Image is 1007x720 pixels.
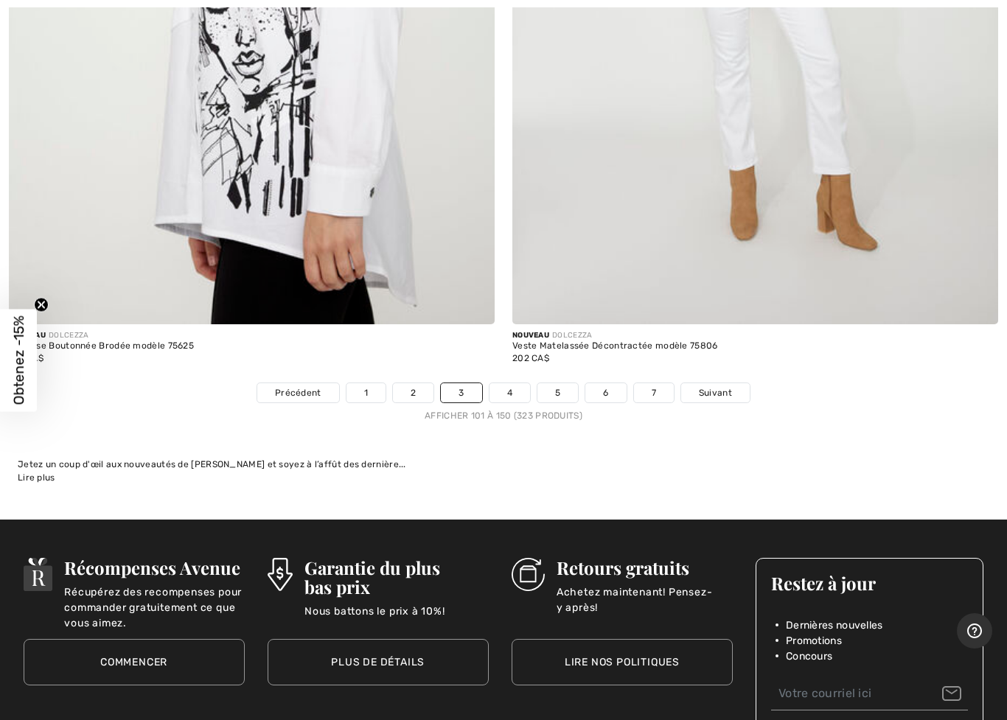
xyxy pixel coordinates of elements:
span: Précédent [275,386,321,399]
a: Précédent [257,383,339,402]
input: Votre courriel ici [771,677,969,710]
span: Promotions [786,633,842,649]
img: Récompenses Avenue [24,558,53,591]
h3: Récompenses Avenue [64,558,244,577]
a: Commencer [24,639,245,685]
p: Nous battons le prix à 10%! [304,604,489,633]
p: Récupérez des recompenses pour commander gratuitement ce que vous aimez. [64,584,244,614]
a: 3 [441,383,481,402]
a: Suivant [681,383,750,402]
h3: Retours gratuits [557,558,733,577]
a: Lire nos politiques [512,639,733,685]
div: Jetez un coup d'œil aux nouveautés de [PERSON_NAME] et soyez à l’affût des dernière... [18,458,989,471]
img: Garantie du plus bas prix [268,558,293,591]
iframe: Ouvre un widget dans lequel vous pouvez trouver plus d’informations [957,613,992,650]
p: Achetez maintenant! Pensez-y après! [557,584,733,614]
a: 5 [537,383,578,402]
a: 2 [393,383,433,402]
a: 6 [585,383,626,402]
span: Obtenez -15% [10,315,27,405]
h3: Restez à jour [771,573,969,593]
div: DOLCEZZA [9,330,194,341]
button: Close teaser [34,297,49,312]
span: Concours [786,649,832,664]
span: 202 CA$ [512,353,549,363]
div: Chemise Boutonnée Brodée modèle 75625 [9,341,194,352]
span: Dernières nouvelles [786,618,883,633]
span: Nouveau [512,331,549,340]
div: DOLCEZZA [512,330,718,341]
a: 7 [634,383,674,402]
span: Lire plus [18,472,55,483]
h3: Garantie du plus bas prix [304,558,489,596]
a: 4 [489,383,530,402]
span: Suivant [699,386,732,399]
a: Plus de détails [268,639,489,685]
img: Retours gratuits [512,558,545,591]
div: Veste Matelassée Décontractée modèle 75806 [512,341,718,352]
a: 1 [346,383,386,402]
